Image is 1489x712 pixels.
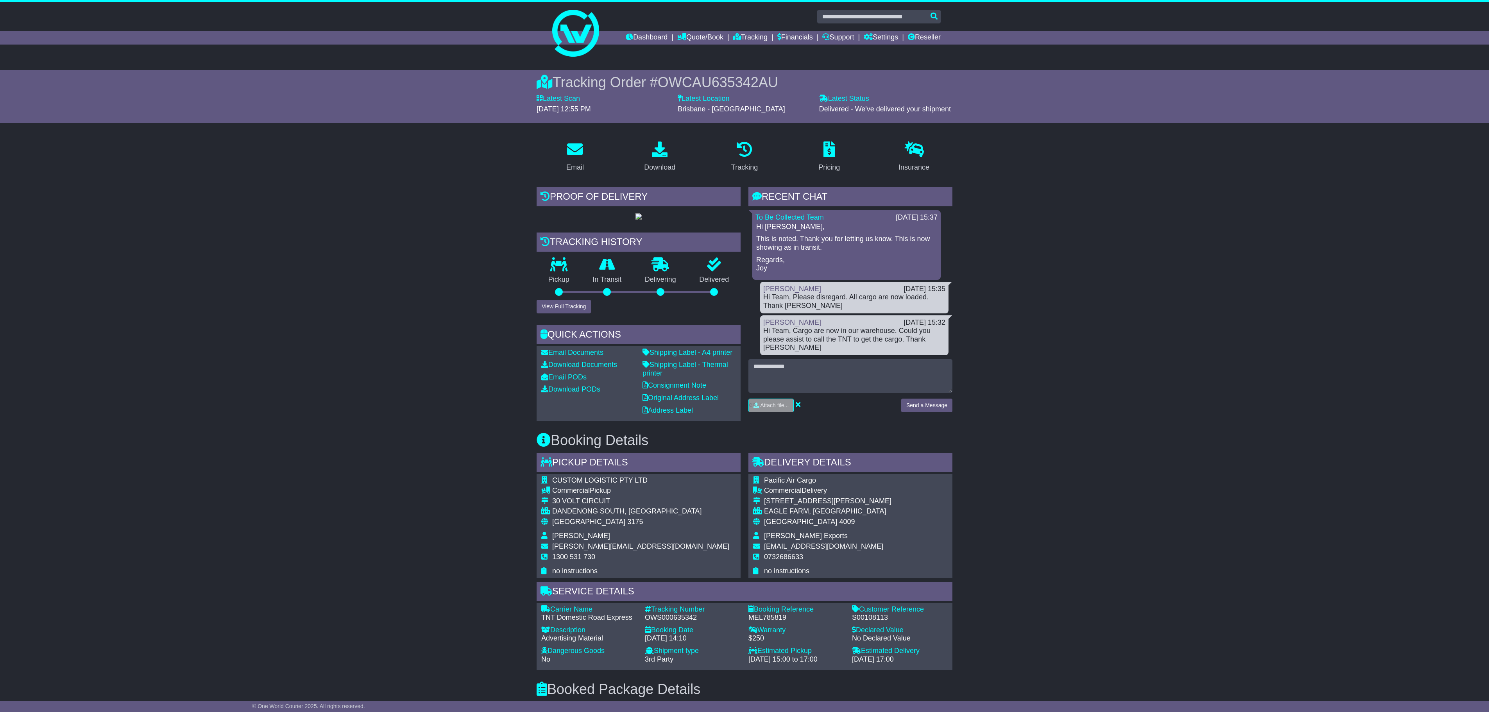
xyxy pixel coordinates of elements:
[541,605,637,614] div: Carrier Name
[677,31,723,45] a: Quote/Book
[678,95,729,103] label: Latest Location
[642,406,693,414] a: Address Label
[756,256,937,273] p: Regards, Joy
[541,647,637,655] div: Dangerous Goods
[731,162,758,173] div: Tracking
[678,105,785,113] span: Brisbane - [GEOGRAPHIC_DATA]
[541,614,637,622] div: TNT Domestic Road Express
[537,682,952,697] h3: Booked Package Details
[748,655,844,664] div: [DATE] 15:00 to 17:00
[635,213,642,220] img: GetPodImage
[688,275,741,284] p: Delivered
[764,532,848,540] span: [PERSON_NAME] Exports
[645,614,741,622] div: OWS000635342
[537,325,741,346] div: Quick Actions
[756,235,937,252] p: This is noted. Thank you for letting us know. This is now showing as in transit.
[566,162,584,173] div: Email
[764,542,883,550] span: [EMAIL_ADDRESS][DOMAIN_NAME]
[537,433,952,448] h3: Booking Details
[552,497,729,506] div: 30 VOLT CIRCUIT
[764,567,809,575] span: no instructions
[764,507,891,516] div: EAGLE FARM, [GEOGRAPHIC_DATA]
[552,532,610,540] span: [PERSON_NAME]
[627,518,643,526] span: 3175
[755,213,824,221] a: To Be Collected Team
[813,139,845,175] a: Pricing
[552,507,729,516] div: DANDENONG SOUTH, [GEOGRAPHIC_DATA]
[537,105,591,113] span: [DATE] 12:55 PM
[552,518,625,526] span: [GEOGRAPHIC_DATA]
[537,95,580,103] label: Latest Scan
[748,187,952,208] div: RECENT CHAT
[626,31,668,45] a: Dashboard
[552,567,598,575] span: no instructions
[864,31,898,45] a: Settings
[852,605,948,614] div: Customer Reference
[537,233,741,254] div: Tracking history
[763,327,945,352] div: Hi Team, Cargo are now in our warehouse. Could you please assist to call the TNT to get the cargo...
[818,162,840,173] div: Pricing
[633,275,688,284] p: Delivering
[748,614,844,622] div: MEL785819
[763,318,821,326] a: [PERSON_NAME]
[819,105,951,113] span: Delivered - We've delivered your shipment
[748,634,844,643] div: $250
[645,626,741,635] div: Booking Date
[552,553,595,561] span: 1300 531 730
[658,74,778,90] span: OWCAU635342AU
[541,655,550,663] span: No
[901,399,952,412] button: Send a Message
[896,213,938,222] div: [DATE] 15:37
[644,162,675,173] div: Download
[748,453,952,474] div: Delivery Details
[763,285,821,293] a: [PERSON_NAME]
[764,497,891,506] div: [STREET_ADDRESS][PERSON_NAME]
[852,655,948,664] div: [DATE] 17:00
[764,487,802,494] span: Commercial
[764,518,837,526] span: [GEOGRAPHIC_DATA]
[645,605,741,614] div: Tracking Number
[764,553,803,561] span: 0732686633
[777,31,813,45] a: Financials
[764,487,891,495] div: Delivery
[552,476,648,484] span: CUSTOM LOGISTIC PTY LTD
[537,187,741,208] div: Proof of Delivery
[645,634,741,643] div: [DATE] 14:10
[541,634,637,643] div: Advertising Material
[537,453,741,474] div: Pickup Details
[561,139,589,175] a: Email
[645,647,741,655] div: Shipment type
[645,655,673,663] span: 3rd Party
[898,162,929,173] div: Insurance
[904,318,945,327] div: [DATE] 15:32
[908,31,941,45] a: Reseller
[852,647,948,655] div: Estimated Delivery
[639,139,680,175] a: Download
[839,518,855,526] span: 4009
[537,300,591,313] button: View Full Tracking
[748,626,844,635] div: Warranty
[552,487,590,494] span: Commercial
[822,31,854,45] a: Support
[537,74,952,91] div: Tracking Order #
[819,95,869,103] label: Latest Status
[893,139,934,175] a: Insurance
[541,385,600,393] a: Download PODs
[726,139,763,175] a: Tracking
[541,361,617,369] a: Download Documents
[581,275,634,284] p: In Transit
[748,647,844,655] div: Estimated Pickup
[756,223,937,231] p: Hi [PERSON_NAME],
[642,381,706,389] a: Consignment Note
[852,626,948,635] div: Declared Value
[642,349,732,356] a: Shipping Label - A4 printer
[733,31,768,45] a: Tracking
[252,703,365,709] span: © One World Courier 2025. All rights reserved.
[642,394,719,402] a: Original Address Label
[904,285,945,293] div: [DATE] 15:35
[541,626,637,635] div: Description
[748,605,844,614] div: Booking Reference
[552,487,729,495] div: Pickup
[642,361,728,377] a: Shipping Label - Thermal printer
[541,349,603,356] a: Email Documents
